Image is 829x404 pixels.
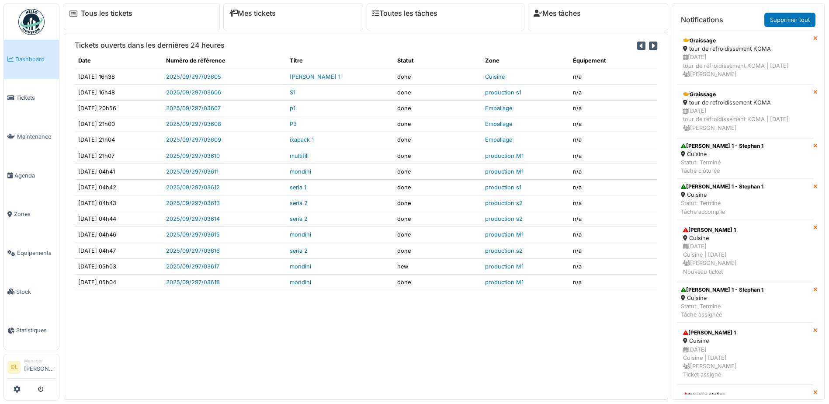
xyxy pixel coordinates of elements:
td: n/a [569,243,657,258]
a: Emballage [485,121,512,127]
a: 2025/09/297/03617 [166,263,219,270]
a: Graissage tour de refroidissement KOMA [DATE]tour de refroidissement KOMA | [DATE] [PERSON_NAME] [677,84,813,138]
a: production M1 [485,231,524,238]
a: seria 2 [290,247,308,254]
a: 2025/09/297/03610 [166,153,220,159]
td: [DATE] 16h48 [75,84,163,100]
td: done [394,164,482,179]
div: Cuisine [681,294,763,302]
td: n/a [569,84,657,100]
h6: Tickets ouverts dans les dernières 24 heures [75,41,225,49]
a: 2025/09/297/03615 [166,231,220,238]
td: [DATE] 21h04 [75,132,163,148]
div: Cuisine [683,337,808,345]
div: Manager [24,358,55,364]
div: Graissage [683,91,808,98]
a: 2025/09/297/03608 [166,121,221,127]
a: Tickets [4,79,59,118]
td: [DATE] 21h07 [75,148,163,164]
a: [PERSON_NAME] 1 Cuisine [DATE]Cuisine | [DATE] [PERSON_NAME]Ticket assigné [677,323,813,385]
a: Maintenance [4,117,59,156]
span: Stock [16,288,55,296]
a: [PERSON_NAME] 1 - Stephan 1 Cuisine Statut: TerminéTâche accomplie [677,179,813,220]
a: Tous les tickets [81,9,132,17]
td: n/a [569,258,657,274]
a: Zones [4,195,59,234]
a: Statistiques [4,311,59,350]
span: Équipements [17,249,55,257]
a: production M1 [485,279,524,286]
a: Toutes les tâches [372,9,437,17]
div: [DATE] tour de refroidissement KOMA | [DATE] [PERSON_NAME] [683,107,808,132]
div: tour de refroidissement KOMA [683,98,808,107]
th: Titre [286,53,394,69]
a: production s2 [485,247,523,254]
td: done [394,195,482,211]
td: n/a [569,179,657,195]
th: Zone [482,53,569,69]
a: Emballage [485,136,512,143]
a: Mes tâches [534,9,581,17]
div: [PERSON_NAME] 1 - Stephan 1 [681,286,763,294]
div: travaux atelier [683,391,808,399]
th: Numéro de référence [163,53,286,69]
span: Agenda [14,171,55,180]
a: 2025/09/297/03611 [166,168,219,175]
a: mondini [290,168,311,175]
span: Statistiques [16,326,55,334]
h6: Notifications [681,16,723,24]
a: 2025/09/297/03606 [166,89,221,96]
a: mondini [290,263,311,270]
a: [PERSON_NAME] 1 - Stephan 1 Cuisine Statut: TerminéTâche clôturée [677,138,813,179]
div: Statut: Terminé Tâche accomplie [681,199,763,216]
a: mondini [290,231,311,238]
td: n/a [569,148,657,164]
th: Équipement [569,53,657,69]
a: 2025/09/297/03614 [166,216,220,222]
a: Graissage tour de refroidissement KOMA [DATE]tour de refroidissement KOMA | [DATE] [PERSON_NAME] [677,31,813,84]
a: Supprimer tout [764,13,815,27]
div: Statut: Terminé Tâche clôturée [681,158,763,175]
span: Dashboard [15,55,55,63]
a: production s1 [485,89,521,96]
td: n/a [569,275,657,290]
div: Cuisine [683,234,808,242]
td: [DATE] 04h46 [75,227,163,243]
div: Graissage [683,37,808,45]
div: [DATE] Cuisine | [DATE] [PERSON_NAME] Ticket assigné [683,345,808,379]
span: Zones [14,210,55,218]
td: [DATE] 04h47 [75,243,163,258]
td: n/a [569,116,657,132]
a: seria 2 [290,216,308,222]
td: n/a [569,132,657,148]
a: Emballage [485,105,512,111]
div: [PERSON_NAME] 1 [683,226,808,234]
div: [PERSON_NAME] 1 - Stephan 1 [681,142,763,150]
a: S1 [290,89,295,96]
a: Équipements [4,233,59,272]
div: tour de refroidissement KOMA [683,45,808,53]
td: done [394,211,482,227]
td: [DATE] 05h03 [75,258,163,274]
a: production M1 [485,168,524,175]
a: ixapack 1 [290,136,314,143]
div: Cuisine [681,191,763,199]
th: Date [75,53,163,69]
td: done [394,100,482,116]
a: Dashboard [4,40,59,79]
a: 2025/09/297/03607 [166,105,221,111]
a: 2025/09/297/03605 [166,73,221,80]
td: n/a [569,100,657,116]
td: done [394,69,482,84]
td: [DATE] 21h00 [75,116,163,132]
td: n/a [569,195,657,211]
span: Maintenance [17,132,55,141]
a: mondini [290,279,311,286]
a: production s1 [485,184,521,191]
td: done [394,179,482,195]
a: Stock [4,272,59,311]
a: production s2 [485,200,523,206]
td: n/a [569,211,657,227]
td: n/a [569,227,657,243]
a: P3 [290,121,297,127]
